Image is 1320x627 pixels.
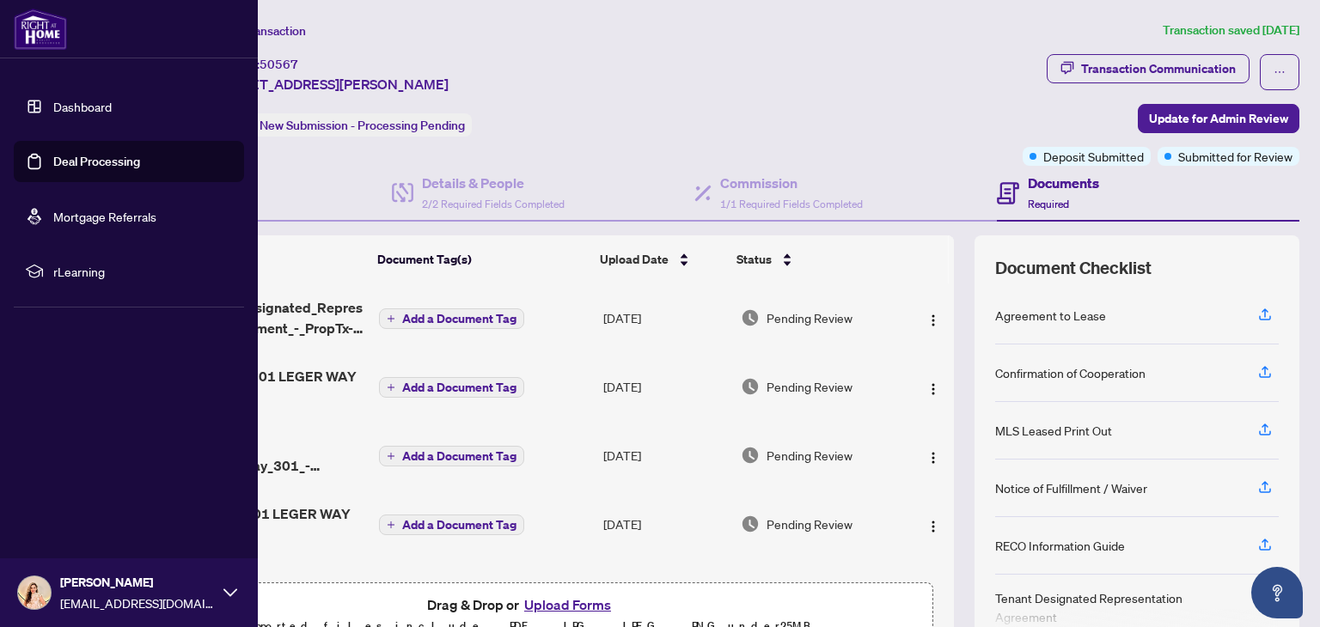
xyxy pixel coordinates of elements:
[767,308,852,327] span: Pending Review
[157,297,366,338] span: 372_Tenant_Designated_Representation_Agreement_-_PropTx-[PERSON_NAME].pdf
[157,503,366,545] span: TRREB MLS 1501 LEGER WAY 301.pdf
[150,235,370,283] th: (5) File Name
[427,594,616,616] span: Drag & Drop or
[995,363,1146,382] div: Confirmation of Cooperation
[402,381,516,393] span: Add a Document Tag
[1043,147,1144,166] span: Deposit Submitted
[596,421,734,490] td: [DATE]
[157,366,366,407] span: RECO GUIDE 1501 LEGER WAY 301.pdf
[379,307,524,330] button: Add a Document Tag
[767,377,852,396] span: Pending Review
[1081,55,1236,82] div: Transaction Communication
[767,446,852,465] span: Pending Review
[1149,105,1288,132] span: Update for Admin Review
[720,198,863,210] span: 1/1 Required Fields Completed
[720,173,863,193] h4: Commission
[387,452,395,460] span: plus
[379,376,524,399] button: Add a Document Tag
[995,478,1147,497] div: Notice of Fulfillment / Waiver
[422,173,565,193] h4: Details & People
[387,383,395,392] span: plus
[926,451,940,465] img: Logo
[1028,198,1069,210] span: Required
[213,74,449,94] span: [STREET_ADDRESS][PERSON_NAME]
[995,421,1112,440] div: MLS Leased Print Out
[379,377,524,398] button: Add a Document Tag
[379,446,524,466] button: Add a Document Tag
[920,373,947,400] button: Logo
[1138,104,1299,133] button: Update for Admin Review
[741,514,760,533] img: Document Status
[593,235,730,283] th: Upload Date
[379,308,524,329] button: Add a Document Tag
[379,514,524,536] button: Add a Document Tag
[1047,54,1250,83] button: Transaction Communication
[402,450,516,462] span: Add a Document Tag
[926,382,940,396] img: Logo
[260,57,298,72] span: 50567
[600,250,669,269] span: Upload Date
[214,23,306,39] span: View Transaction
[213,113,472,137] div: Status:
[926,520,940,533] img: Logo
[387,314,395,323] span: plus
[920,441,947,469] button: Logo
[53,262,232,281] span: rLearning
[14,9,67,50] img: logo
[596,490,734,558] td: [DATE]
[157,572,366,613] span: 1756326933886-DepositReceipt-1105LegerWay301.pdf
[596,352,734,421] td: [DATE]
[1274,66,1286,78] span: ellipsis
[402,519,516,531] span: Add a Document Tag
[596,558,734,627] td: [DATE]
[379,514,524,535] button: Add a Document Tag
[157,435,366,476] span: COMPLETED 1105_Leger_Way_301_-__Accepted_lease_agreement__1_ 1 1.pdf
[920,510,947,538] button: Logo
[1163,21,1299,40] article: Transaction saved [DATE]
[736,250,772,269] span: Status
[767,514,852,533] span: Pending Review
[741,446,760,465] img: Document Status
[379,445,524,467] button: Add a Document Tag
[60,594,215,612] span: [EMAIL_ADDRESS][DOMAIN_NAME]
[995,588,1237,626] div: Tenant Designated Representation Agreement
[1251,567,1303,618] button: Open asap
[260,118,465,133] span: New Submission - Processing Pending
[1178,147,1292,166] span: Submitted for Review
[741,377,760,396] img: Document Status
[519,594,616,616] button: Upload Forms
[995,256,1152,280] span: Document Checklist
[402,313,516,325] span: Add a Document Tag
[995,536,1125,555] div: RECO Information Guide
[60,573,215,592] span: [PERSON_NAME]
[422,198,565,210] span: 2/2 Required Fields Completed
[387,520,395,529] span: plus
[370,235,593,283] th: Document Tag(s)
[53,99,112,114] a: Dashboard
[1028,173,1099,193] h4: Documents
[53,154,140,169] a: Deal Processing
[730,235,901,283] th: Status
[741,308,760,327] img: Document Status
[995,306,1106,325] div: Agreement to Lease
[596,283,734,352] td: [DATE]
[920,304,947,332] button: Logo
[53,209,156,224] a: Mortgage Referrals
[926,313,940,327] img: Logo
[18,576,51,609] img: Profile Icon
